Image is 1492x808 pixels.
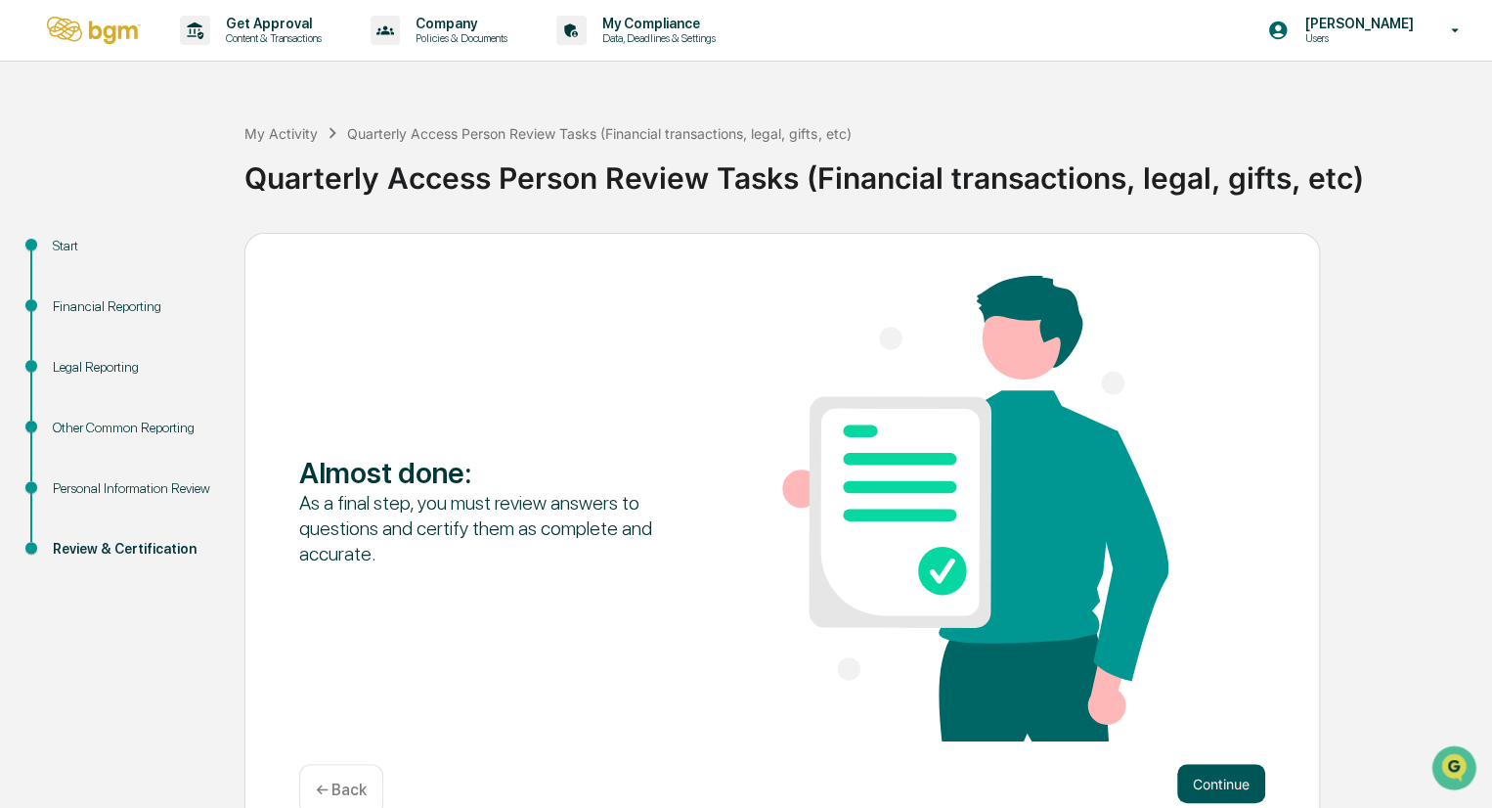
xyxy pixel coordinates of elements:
p: ← Back [316,781,367,799]
button: Continue [1177,764,1265,803]
div: Review & Certification [53,539,213,560]
a: 🗄️Attestations [134,239,250,274]
div: Start new chat [66,150,321,169]
p: Data, Deadlines & Settings [587,31,725,45]
div: Other Common Reporting [53,418,213,438]
div: 🖐️ [20,248,35,264]
div: Legal Reporting [53,357,213,378]
div: Quarterly Access Person Review Tasks (Financial transactions, legal, gifts, etc) [347,125,851,142]
p: Content & Transactions [210,31,331,45]
img: Almost done [782,276,1168,741]
p: My Compliance [587,16,725,31]
p: Company [400,16,517,31]
div: Almost done : [299,455,685,490]
div: Start [53,236,213,256]
span: Data Lookup [39,284,123,303]
span: Preclearance [39,247,126,266]
div: Personal Information Review [53,478,213,499]
a: 🖐️Preclearance [12,239,134,274]
div: We're available if you need us! [66,169,247,185]
p: Get Approval [210,16,331,31]
p: Policies & Documents [400,31,517,45]
div: Financial Reporting [53,296,213,317]
span: Pylon [195,332,237,346]
a: Powered byPylon [138,331,237,346]
div: As a final step, you must review answers to questions and certify them as complete and accurate. [299,490,685,566]
button: Start new chat [332,156,356,179]
a: 🔎Data Lookup [12,276,131,311]
span: Attestations [161,247,242,266]
p: [PERSON_NAME] [1289,16,1423,31]
div: 🗄️ [142,248,157,264]
img: 1746055101610-c473b297-6a78-478c-a979-82029cc54cd1 [20,150,55,185]
img: logo [47,17,141,44]
p: How can we help? [20,41,356,72]
iframe: Open customer support [1429,743,1482,796]
div: 🔎 [20,286,35,301]
div: Quarterly Access Person Review Tasks (Financial transactions, legal, gifts, etc) [244,145,1482,196]
p: Users [1289,31,1423,45]
div: My Activity [244,125,318,142]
